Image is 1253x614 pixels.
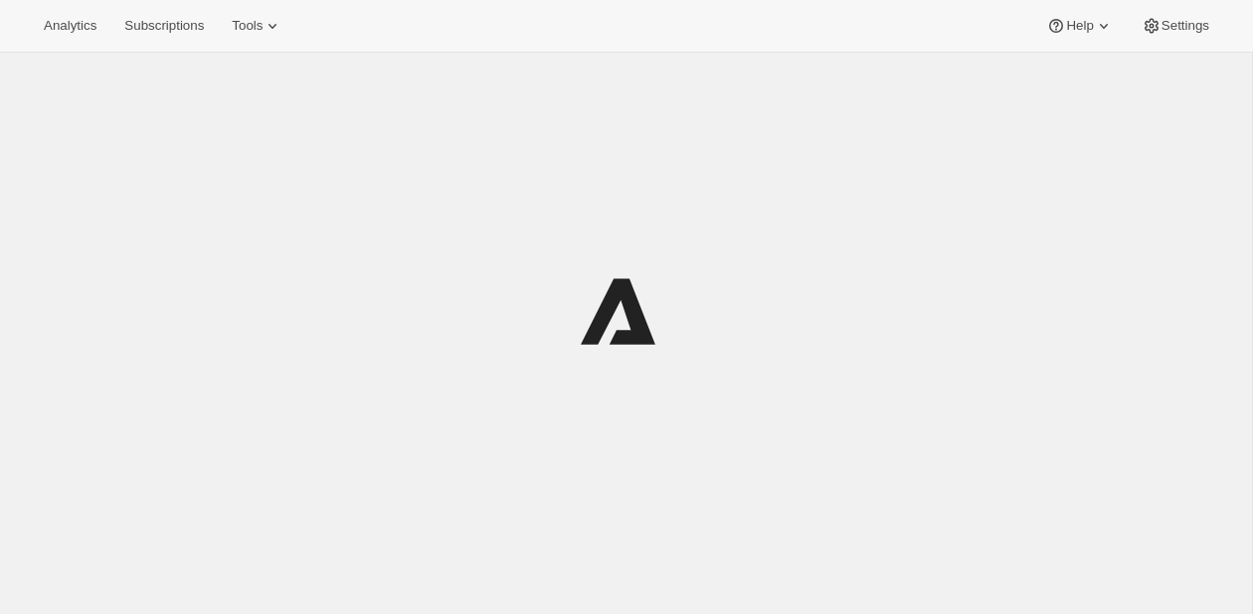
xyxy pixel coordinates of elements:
span: Help [1066,18,1093,34]
button: Settings [1130,12,1221,40]
span: Subscriptions [124,18,204,34]
button: Tools [220,12,294,40]
button: Subscriptions [112,12,216,40]
button: Analytics [32,12,108,40]
span: Tools [232,18,263,34]
button: Help [1034,12,1125,40]
span: Analytics [44,18,96,34]
span: Settings [1162,18,1209,34]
